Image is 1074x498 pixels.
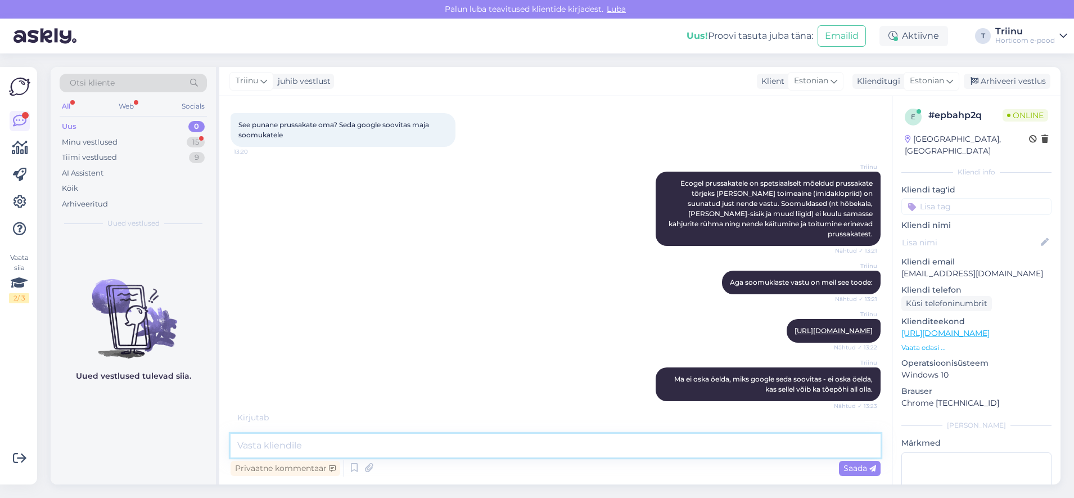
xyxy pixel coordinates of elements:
[910,75,944,87] span: Estonian
[901,184,1052,196] p: Kliendi tag'id
[62,137,118,148] div: Minu vestlused
[901,369,1052,381] p: Windows 10
[62,168,103,179] div: AI Assistent
[901,284,1052,296] p: Kliendi telefon
[187,137,205,148] div: 15
[901,268,1052,280] p: [EMAIL_ADDRESS][DOMAIN_NAME]
[231,412,881,424] div: Kirjutab
[975,28,991,44] div: T
[901,219,1052,231] p: Kliendi nimi
[835,310,877,318] span: Triinu
[995,27,1055,36] div: Triinu
[901,296,992,311] div: Küsi telefoninumbrit
[62,152,117,163] div: Tiimi vestlused
[905,133,1029,157] div: [GEOGRAPHIC_DATA], [GEOGRAPHIC_DATA]
[794,75,828,87] span: Estonian
[236,75,258,87] span: Triinu
[9,76,30,97] img: Askly Logo
[901,316,1052,327] p: Klienditeekond
[901,357,1052,369] p: Operatsioonisüsteem
[687,29,813,43] div: Proovi tasuta juba täna:
[269,412,270,423] span: .
[928,109,1003,122] div: # epbahp2q
[901,328,990,338] a: [URL][DOMAIN_NAME]
[901,256,1052,268] p: Kliendi email
[995,27,1067,45] a: TriinuHorticom e-pood
[964,74,1050,89] div: Arhiveeri vestlus
[231,461,340,476] div: Privaatne kommentaar
[76,370,191,382] p: Uued vestlused tulevad siia.
[795,326,873,335] a: [URL][DOMAIN_NAME]
[879,26,948,46] div: Aktiivne
[188,121,205,132] div: 0
[234,147,276,156] span: 13:20
[818,25,866,47] button: Emailid
[835,262,877,270] span: Triinu
[669,179,874,238] span: Ecogel prussakatele on spetsiaalselt mõeldud prussakate tõrjeks [PERSON_NAME] toimeaine (imidaklo...
[911,113,915,121] span: e
[62,121,76,132] div: Uus
[835,246,877,255] span: Nähtud ✓ 13:21
[852,75,900,87] div: Klienditugi
[62,199,108,210] div: Arhiveeritud
[687,30,708,41] b: Uus!
[62,183,78,194] div: Kõik
[901,437,1052,449] p: Märkmed
[70,77,115,89] span: Otsi kliente
[674,375,874,393] span: Ma ei oska öelda, miks google seda soovitas - ei oska öelda, kas sellel võib ka tõepõhi all olla.
[273,75,331,87] div: juhib vestlust
[901,385,1052,397] p: Brauser
[901,420,1052,430] div: [PERSON_NAME]
[189,152,205,163] div: 9
[730,278,873,286] span: Aga soomuklaste vastu on meil see toode:
[901,343,1052,353] p: Vaata edasi ...
[238,120,431,139] span: See punane prussakate oma? Seda google soovitas maja soomukatele
[603,4,629,14] span: Luba
[116,99,136,114] div: Web
[835,358,877,367] span: Triinu
[834,402,877,410] span: Nähtud ✓ 13:23
[51,259,216,360] img: No chats
[757,75,784,87] div: Klient
[835,163,877,171] span: Triinu
[9,253,29,303] div: Vaata siia
[107,218,160,228] span: Uued vestlused
[60,99,73,114] div: All
[179,99,207,114] div: Socials
[901,397,1052,409] p: Chrome [TECHNICAL_ID]
[1003,109,1048,122] span: Online
[995,36,1055,45] div: Horticom e-pood
[843,463,876,473] span: Saada
[9,293,29,303] div: 2 / 3
[901,198,1052,215] input: Lisa tag
[835,295,877,303] span: Nähtud ✓ 13:21
[902,236,1039,249] input: Lisa nimi
[834,343,877,352] span: Nähtud ✓ 13:22
[901,167,1052,177] div: Kliendi info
